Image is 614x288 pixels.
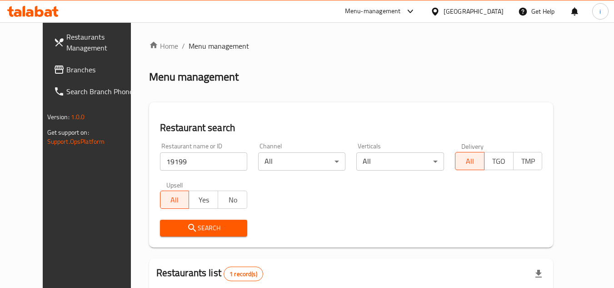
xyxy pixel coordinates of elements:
[193,193,215,207] span: Yes
[484,152,514,170] button: TGO
[71,111,85,123] span: 1.0.0
[599,6,601,16] span: i
[66,31,138,53] span: Restaurants Management
[167,222,240,234] span: Search
[488,155,510,168] span: TGO
[218,191,247,209] button: No
[455,152,484,170] button: All
[149,70,239,84] h2: Menu management
[189,191,218,209] button: Yes
[66,86,138,97] span: Search Branch Phone
[166,182,183,188] label: Upsell
[258,152,345,171] div: All
[46,59,145,81] a: Branches
[444,6,504,16] div: [GEOGRAPHIC_DATA]
[160,191,190,209] button: All
[160,152,247,171] input: Search for restaurant name or ID..
[46,81,145,102] a: Search Branch Phone
[528,263,549,285] div: Export file
[513,152,543,170] button: TMP
[461,143,484,149] label: Delivery
[224,270,263,278] span: 1 record(s)
[46,26,145,59] a: Restaurants Management
[47,126,89,138] span: Get support on:
[156,266,263,281] h2: Restaurants list
[356,152,444,171] div: All
[459,155,481,168] span: All
[345,6,401,17] div: Menu-management
[164,193,186,207] span: All
[47,111,70,123] span: Version:
[182,40,185,51] li: /
[149,40,178,51] a: Home
[222,193,244,207] span: No
[149,40,554,51] nav: breadcrumb
[47,136,105,147] a: Support.OpsPlatform
[189,40,249,51] span: Menu management
[160,121,543,135] h2: Restaurant search
[66,64,138,75] span: Branches
[160,220,247,237] button: Search
[517,155,539,168] span: TMP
